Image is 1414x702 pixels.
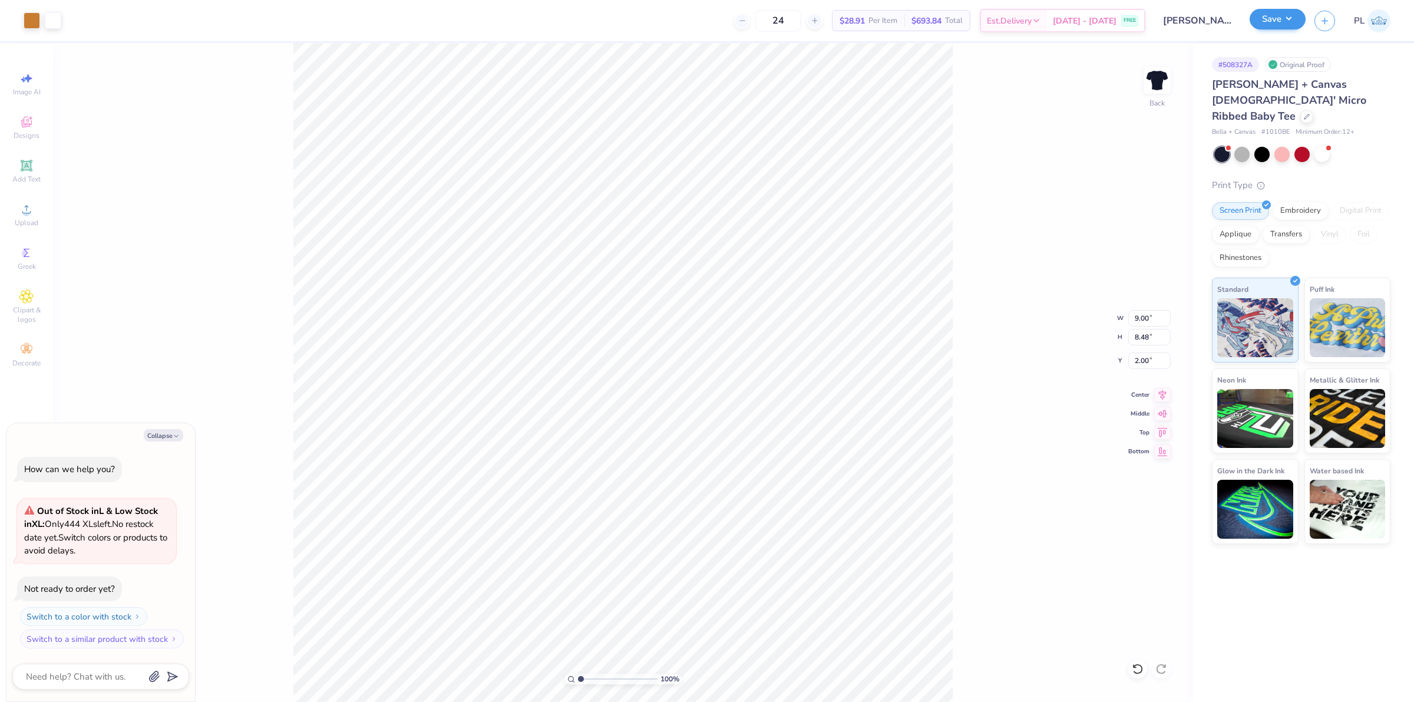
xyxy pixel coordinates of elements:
[1332,202,1389,220] div: Digital Print
[945,15,963,27] span: Total
[1313,226,1346,243] div: Vinyl
[1217,283,1248,295] span: Standard
[1273,202,1329,220] div: Embroidery
[1310,283,1334,295] span: Puff Ink
[987,15,1032,27] span: Est. Delivery
[1310,464,1364,477] span: Water based Ink
[134,613,141,620] img: Switch to a color with stock
[12,174,41,184] span: Add Text
[1310,374,1379,386] span: Metallic & Glitter Ink
[660,674,679,684] span: 100 %
[1354,9,1390,32] a: PL
[1128,391,1149,399] span: Center
[37,505,106,517] strong: Out of Stock in L
[24,463,115,475] div: How can we help you?
[1263,226,1310,243] div: Transfers
[1354,14,1365,28] span: PL
[1217,389,1293,448] img: Neon Ink
[1217,298,1293,357] img: Standard
[1128,447,1149,456] span: Bottom
[755,10,801,31] input: – –
[1310,480,1386,539] img: Water based Ink
[840,15,865,27] span: $28.91
[1217,464,1284,477] span: Glow in the Dark Ink
[1124,17,1136,25] span: FREE
[1217,480,1293,539] img: Glow in the Dark Ink
[1217,374,1246,386] span: Neon Ink
[1250,9,1306,29] button: Save
[6,305,47,324] span: Clipart & logos
[1212,127,1256,137] span: Bella + Canvas
[144,429,183,441] button: Collapse
[20,607,147,626] button: Switch to a color with stock
[1212,179,1390,192] div: Print Type
[1212,77,1366,123] span: [PERSON_NAME] + Canvas [DEMOGRAPHIC_DATA]' Micro Ribbed Baby Tee
[15,218,38,228] span: Upload
[1350,226,1377,243] div: Foil
[911,15,941,27] span: $693.84
[170,635,177,642] img: Switch to a similar product with stock
[1367,9,1390,32] img: Pamela Lois Reyes
[1310,389,1386,448] img: Metallic & Glitter Ink
[1212,226,1259,243] div: Applique
[13,87,41,97] span: Image AI
[868,15,897,27] span: Per Item
[1053,15,1116,27] span: [DATE] - [DATE]
[1212,57,1259,72] div: # 508327A
[1149,98,1165,108] div: Back
[20,630,184,648] button: Switch to a similar product with stock
[24,583,115,595] div: Not ready to order yet?
[12,358,41,368] span: Decorate
[14,131,39,140] span: Designs
[1128,410,1149,418] span: Middle
[1128,429,1149,437] span: Top
[1310,298,1386,357] img: Puff Ink
[1145,68,1169,92] img: Back
[1265,57,1331,72] div: Original Proof
[1261,127,1290,137] span: # 1010BE
[1212,249,1269,267] div: Rhinestones
[1296,127,1354,137] span: Minimum Order: 12 +
[18,262,36,271] span: Greek
[24,505,167,557] span: Only 444 XLs left. Switch colors or products to avoid delays.
[1212,202,1269,220] div: Screen Print
[24,518,154,543] span: No restock date yet.
[1154,9,1241,32] input: Untitled Design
